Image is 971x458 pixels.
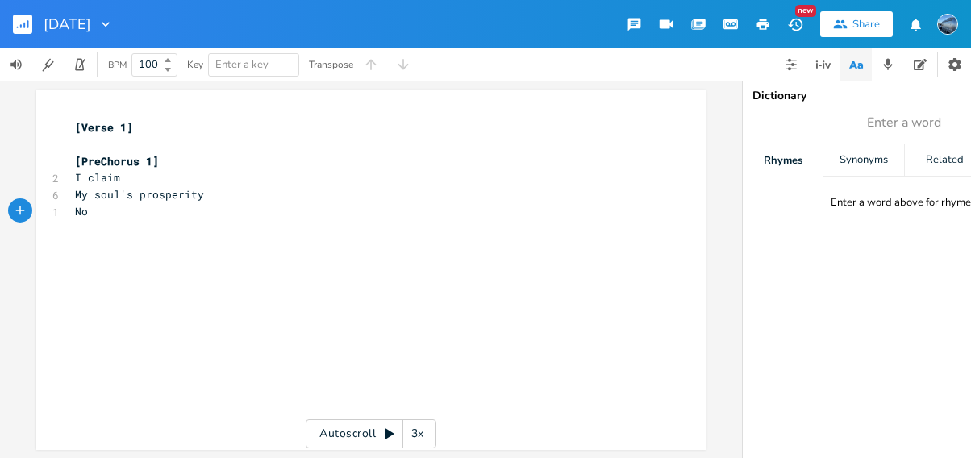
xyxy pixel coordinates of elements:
[937,14,958,35] img: DJ Flossy
[75,187,204,202] span: My soul's prosperity
[187,60,203,69] div: Key
[306,419,436,448] div: Autoscroll
[820,11,893,37] button: Share
[403,419,432,448] div: 3x
[743,144,823,177] div: Rhymes
[75,204,88,219] span: No
[75,120,133,135] span: [Verse 1]
[44,17,91,31] span: [DATE]
[215,57,269,72] span: Enter a key
[309,60,353,69] div: Transpose
[75,170,120,185] span: I claim
[852,17,880,31] div: Share
[823,144,903,177] div: Synonyms
[108,60,127,69] div: BPM
[867,114,941,132] span: Enter a word
[795,5,816,17] div: New
[779,10,811,39] button: New
[75,154,159,169] span: [PreChorus 1]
